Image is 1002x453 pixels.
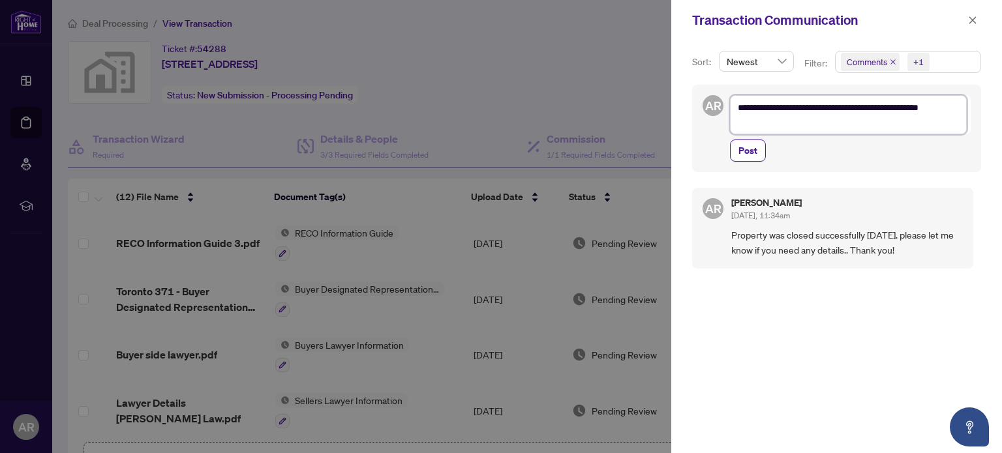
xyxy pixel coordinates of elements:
[692,10,964,30] div: Transaction Communication
[841,53,900,71] span: Comments
[692,55,714,69] p: Sort:
[730,139,766,162] button: Post
[727,51,786,71] span: Newest
[950,407,989,446] button: Open asap
[731,198,802,207] h5: [PERSON_NAME]
[738,140,757,161] span: Post
[731,227,963,258] span: Property was closed successfully [DATE]. please let me know if you need any details.. Thank you!
[705,199,721,218] span: AR
[731,211,790,220] span: [DATE], 11:34am
[705,96,721,115] span: AR
[847,55,887,68] span: Comments
[804,56,829,70] p: Filter:
[890,59,896,65] span: close
[968,16,977,25] span: close
[913,55,924,68] div: +1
